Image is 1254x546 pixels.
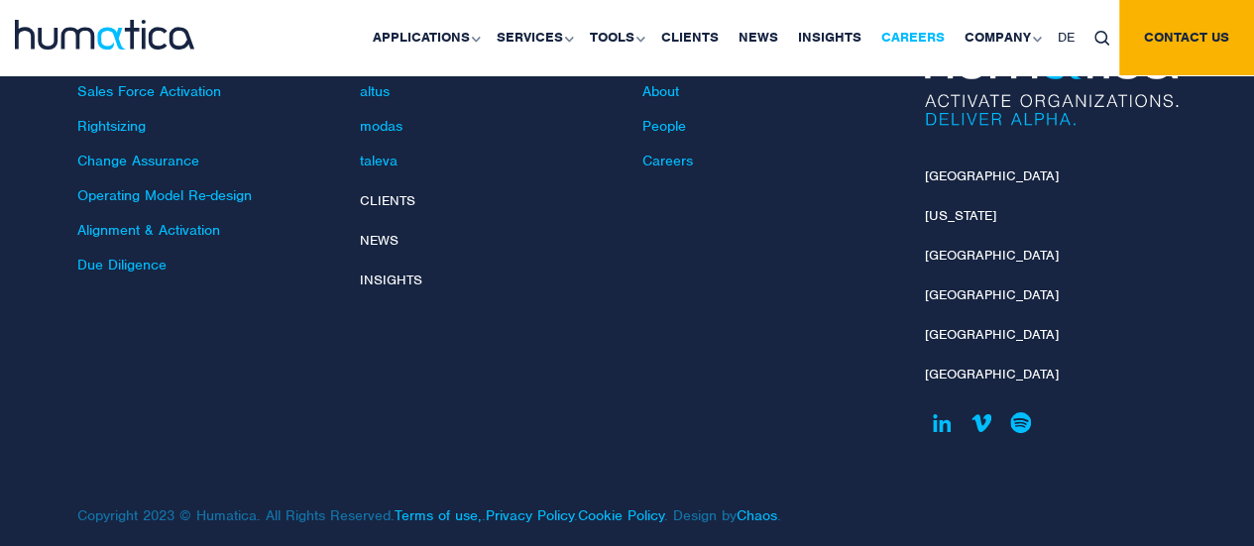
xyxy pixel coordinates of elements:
a: Operating Model Re-design [77,186,252,204]
img: search_icon [1094,31,1109,46]
img: logo [15,20,194,50]
a: modas [360,117,402,135]
a: [US_STATE] [925,207,996,224]
a: Humatica on Vimeo [965,405,999,440]
a: Chaos [737,506,777,524]
a: Insights [360,272,422,288]
a: Careers [642,152,693,169]
a: Change Assurance [77,152,199,169]
a: [GEOGRAPHIC_DATA] [925,286,1059,303]
a: Sales Force Activation [77,82,221,100]
a: Due Diligence [77,256,167,273]
a: Alignment & Activation [77,221,220,239]
a: [GEOGRAPHIC_DATA] [925,326,1059,343]
a: Cookie Policy [578,506,664,524]
a: Clients [360,192,415,209]
a: Rightsizing [77,117,146,135]
a: Terms of use, [395,506,482,524]
a: Humatica on Linkedin [925,405,960,440]
a: People [642,117,686,135]
a: Privacy Policy [486,506,574,524]
a: taleva [360,152,398,169]
a: [GEOGRAPHIC_DATA] [925,247,1059,264]
a: [GEOGRAPHIC_DATA] [925,167,1059,184]
img: Humatica [925,37,1178,126]
a: altus [360,82,390,100]
a: [GEOGRAPHIC_DATA] [925,366,1059,382]
a: News [360,232,399,249]
span: DE [1058,29,1075,46]
a: Humatica on Spotify [1004,405,1039,440]
p: Copyright 2023 © Humatica. All Rights Reserved. . . . Design by . [77,467,895,524]
a: About [642,82,679,100]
